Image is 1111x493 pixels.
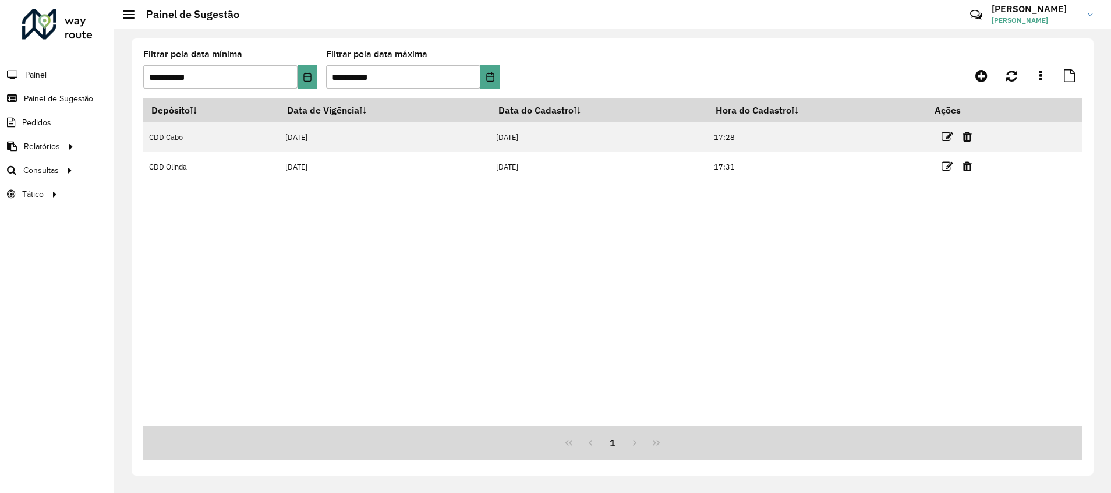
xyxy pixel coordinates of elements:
[602,432,624,454] button: 1
[326,47,427,61] label: Filtrar pela data máxima
[24,93,93,105] span: Painel de Sugestão
[135,8,239,21] h2: Painel de Sugestão
[143,47,242,61] label: Filtrar pela data mínima
[22,117,51,129] span: Pedidos
[942,129,953,145] a: Editar
[963,129,972,145] a: Excluir
[279,152,490,182] td: [DATE]
[490,122,707,152] td: [DATE]
[963,159,972,174] a: Excluir
[992,15,1079,26] span: [PERSON_NAME]
[143,122,279,152] td: CDD Cabo
[25,69,47,81] span: Painel
[707,122,926,152] td: 17:28
[279,98,490,122] th: Data de Vigência
[992,3,1079,15] h3: [PERSON_NAME]
[24,140,60,153] span: Relatórios
[490,152,707,182] td: [DATE]
[707,98,926,122] th: Hora do Cadastro
[942,159,953,174] a: Editar
[480,65,500,89] button: Choose Date
[143,98,279,122] th: Depósito
[964,2,989,27] a: Contato Rápido
[143,152,279,182] td: CDD Olinda
[279,122,490,152] td: [DATE]
[490,98,707,122] th: Data do Cadastro
[926,98,996,122] th: Ações
[22,188,44,200] span: Tático
[298,65,317,89] button: Choose Date
[23,164,59,177] span: Consultas
[707,152,926,182] td: 17:31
